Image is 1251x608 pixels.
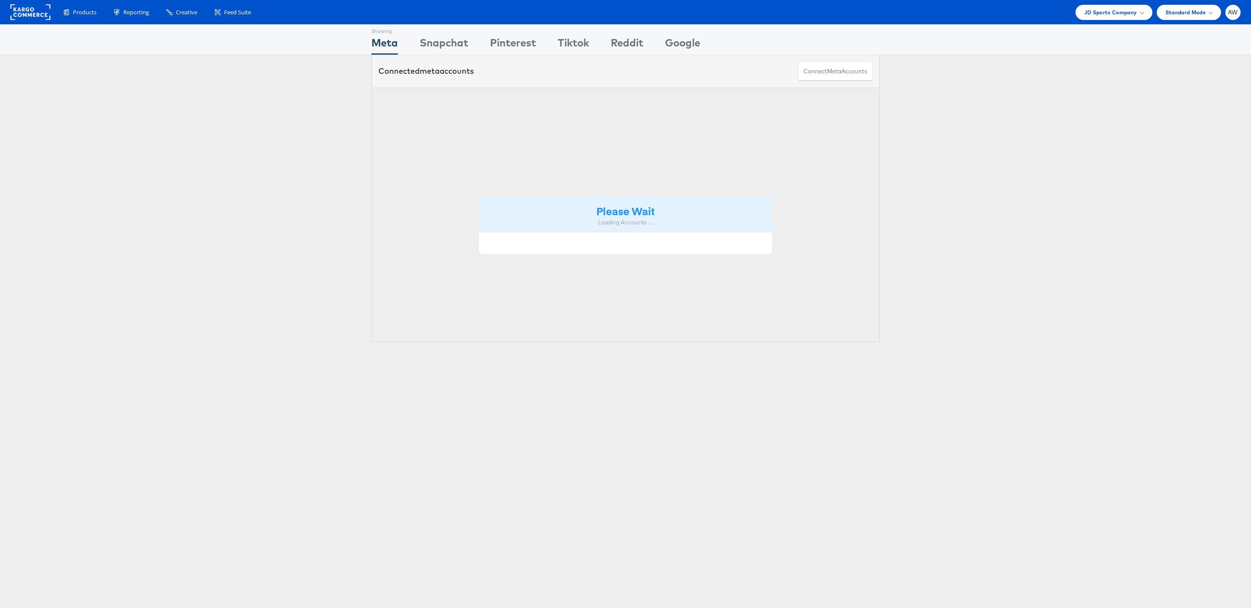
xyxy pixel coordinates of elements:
div: Google [665,35,700,55]
button: ConnectmetaAccounts [798,62,873,81]
span: Products [73,8,96,16]
span: JD Sports Company [1084,8,1137,17]
span: Reporting [123,8,149,16]
div: Reddit [611,35,643,55]
span: meta [420,66,440,76]
div: Meta [371,35,398,55]
span: Standard Mode [1165,8,1206,17]
span: meta [827,67,841,76]
span: Creative [176,8,197,16]
div: Connected accounts [378,66,474,77]
strong: Please Wait [596,204,655,218]
span: Feed Suite [224,8,251,16]
div: Pinterest [490,35,536,55]
span: AW [1228,10,1238,15]
div: Snapchat [420,35,468,55]
div: Loading Accounts .... [485,218,766,227]
div: Tiktok [558,35,589,55]
div: Showing [371,25,398,35]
